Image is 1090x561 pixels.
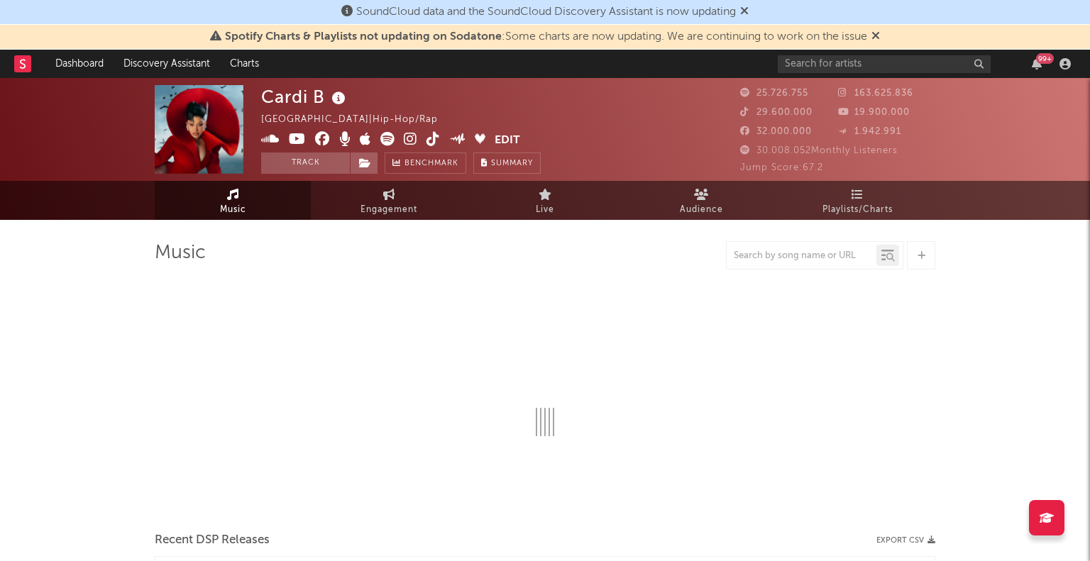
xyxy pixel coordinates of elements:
[740,127,812,136] span: 32.000.000
[155,181,311,220] a: Music
[536,201,554,218] span: Live
[155,532,270,549] span: Recent DSP Releases
[261,111,454,128] div: [GEOGRAPHIC_DATA] | Hip-Hop/Rap
[220,50,269,78] a: Charts
[356,6,736,18] span: SoundCloud data and the SoundCloud Discovery Assistant is now updating
[360,201,417,218] span: Engagement
[225,31,502,43] span: Spotify Charts & Playlists not updating on Sodatone
[740,6,749,18] span: Dismiss
[838,89,913,98] span: 163.625.836
[45,50,114,78] a: Dashboard
[225,31,867,43] span: : Some charts are now updating. We are continuing to work on the issue
[261,152,350,174] button: Track
[491,160,533,167] span: Summary
[871,31,880,43] span: Dismiss
[495,132,520,150] button: Edit
[404,155,458,172] span: Benchmark
[740,89,808,98] span: 25.726.755
[467,181,623,220] a: Live
[876,536,935,545] button: Export CSV
[778,55,991,73] input: Search for artists
[838,108,910,117] span: 19.900.000
[114,50,220,78] a: Discovery Assistant
[311,181,467,220] a: Engagement
[779,181,935,220] a: Playlists/Charts
[740,108,813,117] span: 29.600.000
[473,152,541,174] button: Summary
[385,152,466,174] a: Benchmark
[261,85,349,109] div: Cardi B
[740,146,898,155] span: 30.008.052 Monthly Listeners
[740,163,823,172] span: Jump Score: 67.2
[822,201,893,218] span: Playlists/Charts
[220,201,246,218] span: Music
[623,181,779,220] a: Audience
[1032,58,1042,70] button: 99+
[727,250,876,262] input: Search by song name or URL
[838,127,901,136] span: 1.942.991
[680,201,723,218] span: Audience
[1036,53,1054,64] div: 99 +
